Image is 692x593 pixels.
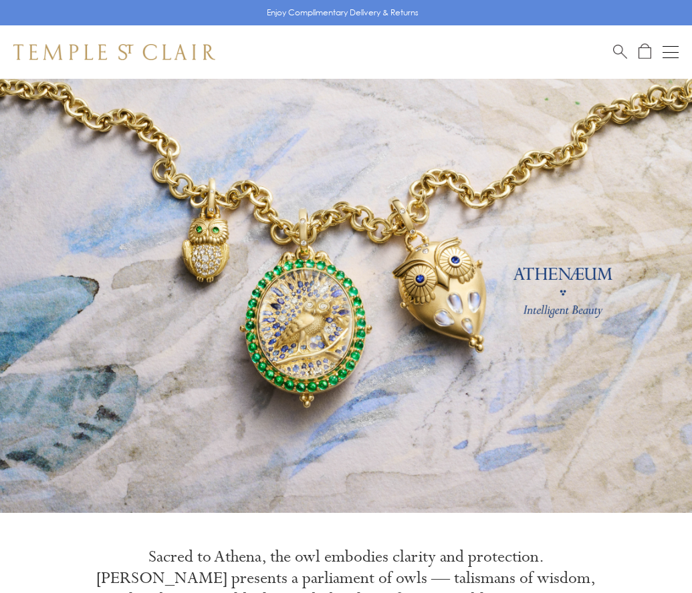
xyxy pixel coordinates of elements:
a: Search [613,43,627,60]
img: Temple St. Clair [13,44,215,60]
a: Open Shopping Bag [639,43,651,60]
button: Open navigation [663,44,679,60]
p: Enjoy Complimentary Delivery & Returns [267,6,419,19]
